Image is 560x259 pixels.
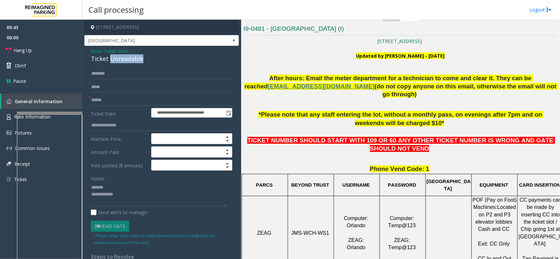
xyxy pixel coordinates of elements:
label: Machine Price: [89,133,150,144]
span: TICKET NUMBER SHOULD START WITH 109 OR 60 ANY OTHER TICKET NUMBER IS WRONG AND GATE SHOULD NOT VEND [247,137,555,152]
span: POF (Pay on Foot) Machines: [473,197,518,210]
span: ZEAG: [348,237,364,243]
span: Pictures [15,130,32,136]
img: 'icon' [7,114,11,120]
label: Rate pushed ($ amount): [89,160,150,171]
img: logout [547,6,552,13]
span: EQUIPMENT [480,182,508,188]
a: General Information [1,94,82,109]
span: Increase value [223,160,232,165]
span: USERNAME [342,182,370,188]
span: PASSWORD [388,182,416,188]
span: Orlando [347,245,365,250]
span: Receipt [14,161,30,167]
span: Exit: CC Only [478,241,510,247]
h4: [STREET_ADDRESS] [84,20,239,35]
img: 'icon' [7,131,11,135]
span: Hang Up [13,47,32,54]
span: Increase value [223,134,232,139]
small: Please setup Vend code or enable Revenue control integration for selected lane to perform vend [94,233,216,245]
span: Temp@123 [388,245,416,250]
h3: Call processing [85,2,147,18]
span: [EMAIL_ADDRESS][DOMAIN_NAME] [268,83,374,90]
span: on P2 and P3 elevator lobbies [476,212,512,225]
span: - [102,48,129,54]
span: Issue [91,47,102,54]
span: Rate Information [14,114,51,120]
span: Temp@123 [388,223,416,228]
span: ZEAG [257,230,272,236]
span: General Information [15,98,62,104]
span: Decrease value [223,152,232,157]
span: Increase value [223,147,232,152]
span: Phone Vend Code: 1 [370,165,429,172]
span: Cash and CC [478,226,510,232]
span: Dtmf [15,62,26,69]
label: Ticket Date: [89,108,150,118]
span: Computer: [390,215,414,221]
span: Ticket [14,176,27,182]
span: (do not copy anyone on this email, otherwise the email will not go through) [375,83,558,98]
span: *Please note that any staff entering the lot, without a monthly pass, on evenings after 7pm and o... [259,111,544,127]
span: Orlando [347,223,365,228]
img: 'icon' [7,162,11,166]
span: Decrease value [223,165,232,171]
img: 'icon' [7,146,12,151]
b: Updated by [PERSON_NAME] - [DATE] [356,52,445,59]
span: BEYOND TRUST [291,182,329,188]
span: Pause [13,78,26,84]
button: Vend Gate [91,221,129,232]
img: 'icon' [7,176,11,182]
span: Common Issues [15,145,50,151]
span: After hours: Email the meter department for a technician to come and clear it. They can be reached [244,75,533,90]
label: Amount Paid: [89,146,150,157]
span: JMS-WCH-WS1 [291,230,329,236]
span: Located [497,204,516,210]
label: Send alerts to manager [91,209,148,216]
span: Computer: [344,215,368,221]
span: [GEOGRAPHIC_DATA] [85,35,208,46]
span: Decrease value [223,139,232,144]
h3: I9-0481 - [GEOGRAPHIC_DATA] (I) [243,25,557,35]
span: [GEOGRAPHIC_DATA] [427,179,471,191]
span: Toggle popup [225,108,232,118]
div: Ticket Unreadable [91,54,232,63]
a: [STREET_ADDRESS] [378,38,422,44]
span: PARCS [256,182,273,188]
img: 'icon' [7,99,11,104]
a: Logout [529,6,552,13]
span: Ticket Issue [104,47,129,54]
a: [EMAIL_ADDRESS][DOMAIN_NAME] [268,84,374,89]
label: Notes: [91,173,105,182]
span: ZEAG: [394,237,410,243]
